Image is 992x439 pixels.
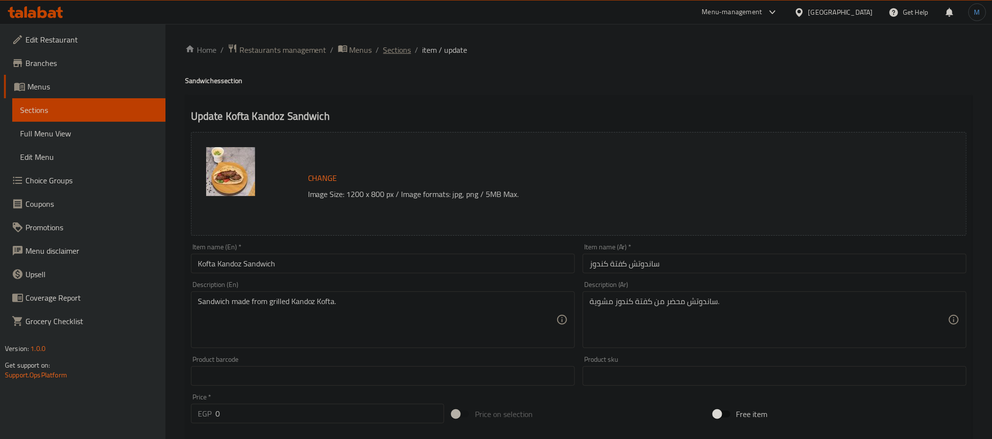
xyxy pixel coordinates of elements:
[198,408,212,419] p: EGP
[338,44,372,56] a: Menus
[30,342,46,355] span: 1.0.0
[25,315,158,327] span: Grocery Checklist
[239,44,327,56] span: Restaurants management
[228,44,327,56] a: Restaurants management
[590,297,948,343] textarea: ساندوتش محضر من كفتة كندوز مشوية.
[4,263,165,286] a: Upsell
[423,44,468,56] span: item / update
[4,286,165,309] a: Coverage Report
[583,254,967,273] input: Enter name Ar
[20,104,158,116] span: Sections
[350,44,372,56] span: Menus
[4,169,165,192] a: Choice Groups
[191,366,575,386] input: Please enter product barcode
[25,245,158,257] span: Menu disclaimer
[206,147,255,196] img: %D8%B3%D8%A7%D9%86%D8%AF%D9%88%D8%AA%D8%B4_%D9%83%D9%81%D8%AA%D9%87_%D9%83%D9%86%D8%AF%D9%88%D8%B...
[12,145,165,169] a: Edit Menu
[331,44,334,56] li: /
[5,359,50,372] span: Get support on:
[25,268,158,280] span: Upsell
[4,75,165,98] a: Menus
[185,44,216,56] a: Home
[185,76,972,86] h4: Sandwiches section
[4,239,165,263] a: Menu disclaimer
[185,44,972,56] nav: breadcrumb
[198,297,556,343] textarea: Sandwich made from grilled Kandoz Kofta.
[220,44,224,56] li: /
[736,408,768,420] span: Free item
[25,198,158,210] span: Coupons
[475,408,533,420] span: Price on selection
[4,192,165,216] a: Coupons
[25,221,158,233] span: Promotions
[12,98,165,122] a: Sections
[25,34,158,45] span: Edit Restaurant
[974,7,980,18] span: M
[376,44,379,56] li: /
[27,81,158,92] span: Menus
[191,109,967,124] h2: Update Kofta Kandoz Sandwich
[20,151,158,163] span: Edit Menu
[808,7,873,18] div: [GEOGRAPHIC_DATA]
[415,44,419,56] li: /
[5,342,29,355] span: Version:
[383,44,411,56] a: Sections
[215,404,444,423] input: Please enter price
[583,366,967,386] input: Please enter product sku
[4,28,165,51] a: Edit Restaurant
[25,57,158,69] span: Branches
[191,254,575,273] input: Enter name En
[308,171,337,185] span: Change
[702,6,762,18] div: Menu-management
[304,188,863,200] p: Image Size: 1200 x 800 px / Image formats: jpg, png / 5MB Max.
[25,292,158,304] span: Coverage Report
[5,369,67,381] a: Support.OpsPlatform
[4,51,165,75] a: Branches
[4,216,165,239] a: Promotions
[304,168,341,188] button: Change
[12,122,165,145] a: Full Menu View
[25,175,158,186] span: Choice Groups
[4,309,165,333] a: Grocery Checklist
[20,128,158,139] span: Full Menu View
